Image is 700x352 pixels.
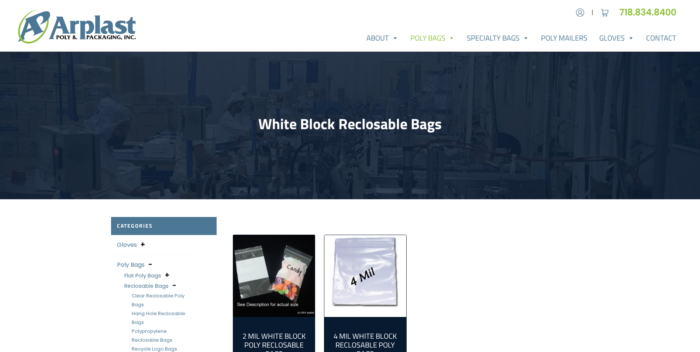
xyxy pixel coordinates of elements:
img: 4 Mil White Block Reclosable Poly Bags [324,235,406,317]
a: 718.834.8400 [619,6,682,18]
a: Poly Bags [117,260,145,269]
a: Gloves [117,241,137,249]
a: Flat Poly Bags [124,272,161,279]
img: 2 Mil White Block Poly Reclosable Bags [233,235,315,317]
a: Clear Reclosable Poly Bags [132,292,185,308]
h1: White Block Reclosable Bags [111,115,589,133]
span: | [592,8,593,17]
a: Poly Bags [404,31,461,45]
a: Poly Mailers [535,31,593,45]
h2: Categories [111,217,217,235]
a: Hang Hole Reclosable Bags [132,310,185,326]
img: logo [18,10,136,44]
a: Reclosable Bags [124,282,169,290]
a: About [361,31,404,45]
a: Visit product category 2 Mil White Block Poly Reclosable Bags [233,235,315,317]
a: Polypropylene Reclosable Bags [132,328,172,344]
a: Visit product category 4 Mil White Block Reclosable Poly Bags [324,235,406,317]
a: Specialty Bags [461,31,535,45]
a: Gloves [593,31,640,45]
a: Contact [640,31,682,45]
